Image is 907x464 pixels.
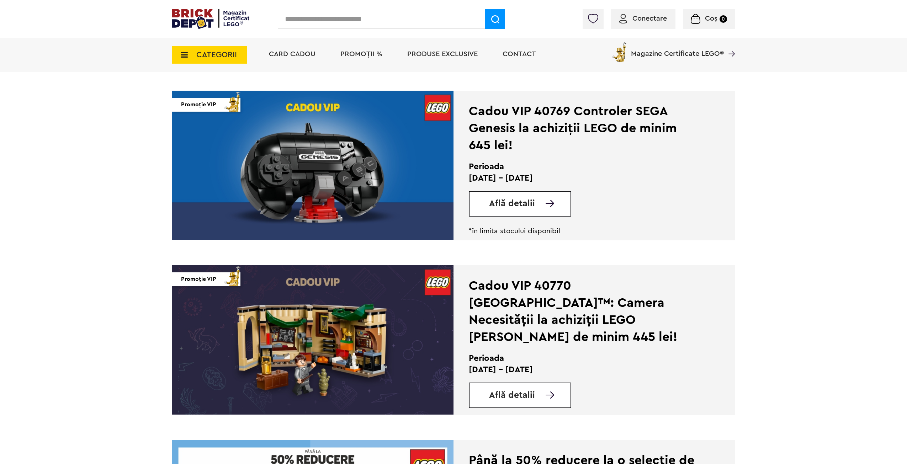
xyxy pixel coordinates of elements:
span: Promoție VIP [181,98,216,112]
span: Află detalii [489,199,535,208]
a: Află detalii [489,391,571,400]
span: Promoție VIP [181,272,216,286]
p: [DATE] - [DATE] [469,172,700,184]
a: Produse exclusive [407,50,478,58]
img: vip_page_imag.png [221,265,244,286]
p: *în limita stocului disponibil [469,227,700,235]
h2: Perioada [469,161,700,172]
p: [DATE] - [DATE] [469,364,700,375]
h2: Perioada [469,353,700,364]
a: Card Cadou [269,50,315,58]
a: Conectare [619,15,667,22]
span: Coș [705,15,717,22]
div: Cadou VIP 40770 [GEOGRAPHIC_DATA]™: Camera Necesității la achiziții LEGO [PERSON_NAME] de minim 4... [469,277,700,346]
span: Magazine Certificate LEGO® [631,41,724,57]
a: PROMOȚII % [340,50,382,58]
span: CATEGORII [196,51,237,59]
small: 0 [720,15,727,23]
span: Află detalii [489,391,535,400]
a: Magazine Certificate LEGO® [724,41,735,48]
span: Conectare [632,15,667,22]
img: vip_page_imag.png [221,90,244,112]
a: Află detalii [489,199,571,208]
div: Cadou VIP 40769 Controler SEGA Genesis la achiziții LEGO de minim 645 lei! [469,103,700,154]
a: Contact [503,50,536,58]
